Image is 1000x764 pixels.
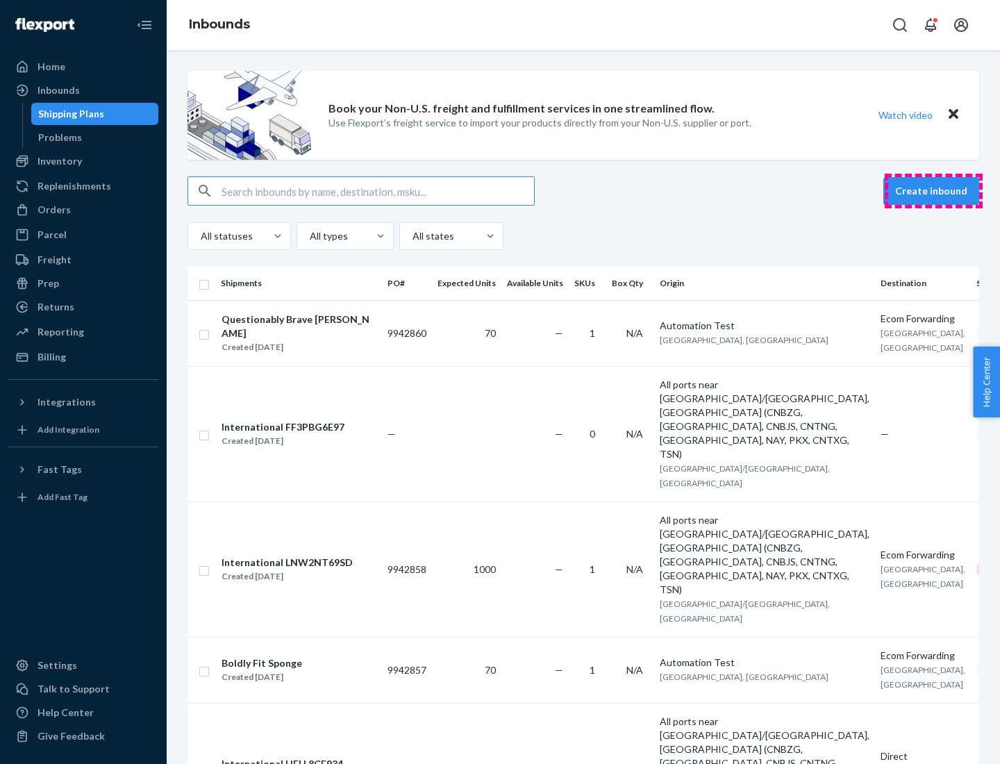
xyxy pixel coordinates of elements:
[881,312,965,326] div: Ecom Forwarding
[485,664,496,676] span: 70
[37,424,99,435] div: Add Integration
[37,83,80,97] div: Inbounds
[8,458,158,481] button: Fast Tags
[8,249,158,271] a: Freight
[973,347,1000,417] button: Help Center
[8,321,158,343] a: Reporting
[869,105,942,125] button: Watch video
[382,637,432,703] td: 9942857
[37,706,94,720] div: Help Center
[37,203,71,217] div: Orders
[881,548,965,562] div: Ecom Forwarding
[189,17,250,32] a: Inbounds
[382,300,432,366] td: 9942860
[411,229,412,243] input: All states
[328,116,751,130] p: Use Flexport’s freight service to import your products directly from your Non-U.S. supplier or port.
[626,428,643,440] span: N/A
[37,463,82,476] div: Fast Tags
[8,272,158,294] a: Prep
[215,267,382,300] th: Shipments
[222,340,376,354] div: Created [DATE]
[660,656,869,670] div: Automation Test
[222,434,344,448] div: Created [DATE]
[222,570,353,583] div: Created [DATE]
[222,177,534,205] input: Search inbounds by name, destination, msku...
[555,327,563,339] span: —
[15,18,74,32] img: Flexport logo
[37,395,96,409] div: Integrations
[626,327,643,339] span: N/A
[881,328,965,353] span: [GEOGRAPHIC_DATA], [GEOGRAPHIC_DATA]
[660,463,830,488] span: [GEOGRAPHIC_DATA]/[GEOGRAPHIC_DATA], [GEOGRAPHIC_DATA]
[387,428,396,440] span: —
[37,491,87,503] div: Add Fast Tag
[31,103,159,125] a: Shipping Plans
[474,563,496,575] span: 1000
[328,101,715,117] p: Book your Non-U.S. freight and fulfillment services in one streamlined flow.
[886,11,914,39] button: Open Search Box
[31,126,159,149] a: Problems
[944,105,962,125] button: Close
[222,670,302,684] div: Created [DATE]
[660,672,828,682] span: [GEOGRAPHIC_DATA], [GEOGRAPHIC_DATA]
[432,267,501,300] th: Expected Units
[222,313,376,340] div: Questionably Brave [PERSON_NAME]
[947,11,975,39] button: Open account menu
[38,107,104,121] div: Shipping Plans
[178,5,261,45] ol: breadcrumbs
[222,556,353,570] div: International LNW2NT69SD
[37,729,105,743] div: Give Feedback
[8,725,158,747] button: Give Feedback
[199,229,201,243] input: All statuses
[569,267,606,300] th: SKUs
[382,267,432,300] th: PO#
[308,229,310,243] input: All types
[590,563,595,575] span: 1
[917,11,944,39] button: Open notifications
[590,327,595,339] span: 1
[881,649,965,663] div: Ecom Forwarding
[501,267,569,300] th: Available Units
[875,267,971,300] th: Destination
[485,327,496,339] span: 70
[38,131,82,144] div: Problems
[37,300,74,314] div: Returns
[37,350,66,364] div: Billing
[881,749,965,763] div: Direct
[37,60,65,74] div: Home
[8,199,158,221] a: Orders
[660,599,830,624] span: [GEOGRAPHIC_DATA]/[GEOGRAPHIC_DATA], [GEOGRAPHIC_DATA]
[881,665,965,690] span: [GEOGRAPHIC_DATA], [GEOGRAPHIC_DATA]
[8,486,158,508] a: Add Fast Tag
[37,682,110,696] div: Talk to Support
[8,701,158,724] a: Help Center
[222,420,344,434] div: International FF3PBG6E97
[660,319,869,333] div: Automation Test
[8,346,158,368] a: Billing
[37,276,59,290] div: Prep
[654,267,875,300] th: Origin
[660,335,828,345] span: [GEOGRAPHIC_DATA], [GEOGRAPHIC_DATA]
[881,564,965,589] span: [GEOGRAPHIC_DATA], [GEOGRAPHIC_DATA]
[37,658,77,672] div: Settings
[590,664,595,676] span: 1
[37,325,84,339] div: Reporting
[883,177,979,205] button: Create inbound
[131,11,158,39] button: Close Navigation
[590,428,595,440] span: 0
[555,664,563,676] span: —
[606,267,654,300] th: Box Qty
[8,678,158,700] a: Talk to Support
[8,224,158,246] a: Parcel
[8,654,158,676] a: Settings
[8,150,158,172] a: Inventory
[660,378,869,461] div: All ports near [GEOGRAPHIC_DATA]/[GEOGRAPHIC_DATA], [GEOGRAPHIC_DATA] (CNBZG, [GEOGRAPHIC_DATA], ...
[37,228,67,242] div: Parcel
[8,391,158,413] button: Integrations
[660,513,869,597] div: All ports near [GEOGRAPHIC_DATA]/[GEOGRAPHIC_DATA], [GEOGRAPHIC_DATA] (CNBZG, [GEOGRAPHIC_DATA], ...
[881,428,889,440] span: —
[8,175,158,197] a: Replenishments
[8,79,158,101] a: Inbounds
[555,428,563,440] span: —
[37,179,111,193] div: Replenishments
